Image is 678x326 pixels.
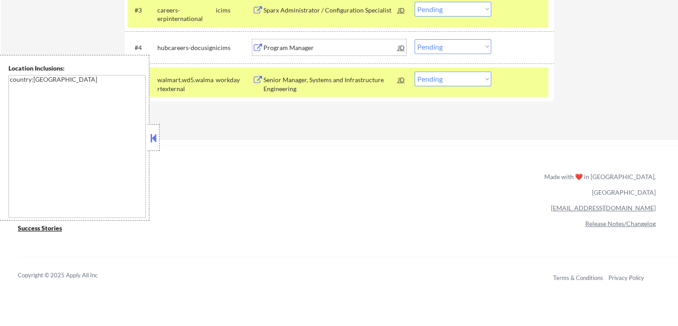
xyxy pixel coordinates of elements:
[608,274,644,281] a: Privacy Policy
[18,223,74,234] a: Success Stories
[216,75,252,84] div: workday
[553,274,603,281] a: Terms & Conditions
[8,64,146,73] div: Location Inclusions:
[397,71,406,88] div: JD
[157,6,216,23] div: careers-erpinternational
[157,43,216,52] div: hubcareers-docusign
[18,271,120,280] div: Copyright © 2025 Apply All Inc
[18,224,62,232] u: Success Stories
[541,169,656,200] div: Made with ❤️ in [GEOGRAPHIC_DATA], [GEOGRAPHIC_DATA]
[263,6,398,15] div: Sparx Administrator / Configuration Specialist
[263,43,398,52] div: Program Manager
[397,39,406,55] div: JD
[263,75,398,93] div: Senior Manager, Systems and Infrastructure Engineering
[216,6,252,15] div: icims
[18,181,358,191] a: Refer & earn free applications 👯‍♀️
[397,2,406,18] div: JD
[551,204,656,212] a: [EMAIL_ADDRESS][DOMAIN_NAME]
[135,43,150,52] div: #4
[216,43,252,52] div: icims
[585,220,656,227] a: Release Notes/Changelog
[157,75,216,93] div: walmart.wd5.walmartexternal
[135,6,150,15] div: #3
